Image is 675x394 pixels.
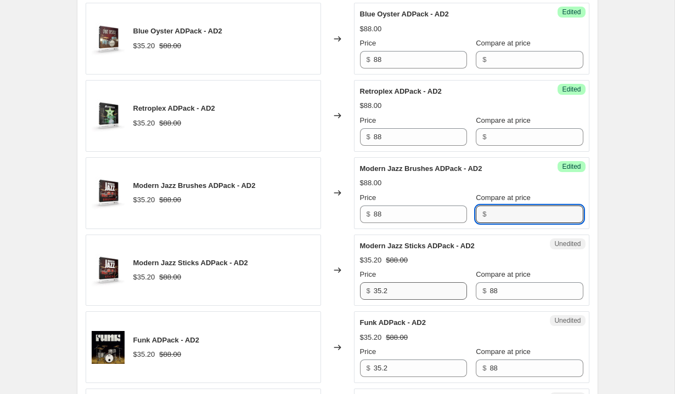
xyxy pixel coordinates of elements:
span: Retroplex ADPack - AD2 [133,104,215,112]
span: Price [360,270,376,278]
span: Price [360,347,376,356]
span: Modern Jazz Brushes ADPack - AD2 [133,181,256,190]
span: $ [482,133,486,141]
span: $ [367,364,370,372]
span: Price [360,116,376,124]
span: $ [482,287,486,295]
span: $ [482,364,486,372]
span: $ [367,55,370,64]
span: Unedited [554,316,581,325]
span: $35.20 [133,42,155,50]
span: Compare at price [476,39,531,47]
span: $88.00 [386,333,408,341]
span: Compare at price [476,347,531,356]
span: Unedited [554,239,581,248]
span: $ [367,210,370,218]
span: $ [482,55,486,64]
span: $88.00 [159,350,181,358]
span: Price [360,193,376,202]
span: $88.00 [159,273,181,281]
span: $88.00 [360,25,382,33]
span: Modern Jazz Sticks ADPack - AD2 [133,259,248,267]
span: $88.00 [360,179,382,187]
img: Imagem20-08-2024as16.10_80x.jpg [92,176,125,209]
span: Price [360,39,376,47]
span: Edited [562,162,581,171]
span: $ [367,133,370,141]
span: $88.00 [386,256,408,264]
span: $88.00 [159,196,181,204]
span: $35.20 [133,350,155,358]
span: $88.00 [159,42,181,50]
span: Funk ADPack - AD2 [360,318,426,327]
span: Modern Jazz Sticks ADPack - AD2 [360,242,475,250]
span: Blue Oyster ADPack - AD2 [133,27,222,35]
span: Compare at price [476,116,531,124]
img: Imagem20-08-2024as16.11_80x.jpg [92,254,125,287]
img: Imagem20-08-2024as15.29_80x.jpg [92,22,125,55]
span: $ [482,210,486,218]
img: Imagem20-08-2024as16.04_80x.jpg [92,331,125,364]
span: $88.00 [159,119,181,127]
span: Blue Oyster ADPack - AD2 [360,10,449,18]
span: $35.20 [360,333,382,341]
span: Modern Jazz Brushes ADPack - AD2 [360,164,482,173]
span: $ [367,287,370,295]
span: $35.20 [133,196,155,204]
span: Compare at price [476,270,531,278]
span: Edited [562,85,581,94]
span: Funk ADPack - AD2 [133,336,199,344]
img: Imagem20-08-2024as16.37_80x.jpg [92,99,125,132]
span: Retroplex ADPack - AD2 [360,87,442,95]
span: $88.00 [360,101,382,110]
span: Edited [562,8,581,16]
span: Compare at price [476,193,531,202]
span: $35.20 [133,273,155,281]
span: $35.20 [133,119,155,127]
span: $35.20 [360,256,382,264]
